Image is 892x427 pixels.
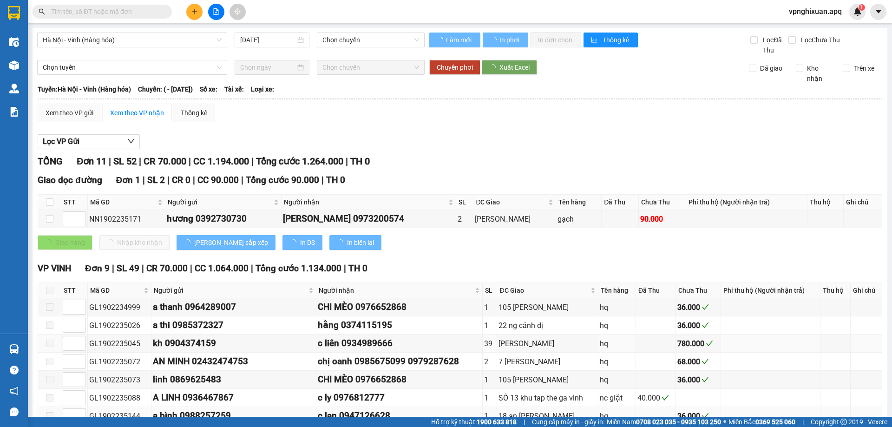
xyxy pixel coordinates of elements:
[190,263,192,274] span: |
[802,417,804,427] span: |
[78,410,84,416] span: up
[139,156,141,167] span: |
[200,84,217,94] span: Số xe:
[677,374,719,386] div: 36.000
[143,175,145,185] span: |
[477,418,517,426] strong: 1900 633 818
[85,263,110,274] span: Đơn 9
[89,302,150,313] div: GL1902234999
[484,392,495,404] div: 1
[153,409,315,423] div: a bình 0988257259
[677,356,719,368] div: 68.000
[640,213,684,225] div: 90.000
[498,410,597,422] div: 18 an [PERSON_NAME]
[75,361,85,368] span: Decrease Value
[600,356,634,368] div: hq
[607,417,721,427] span: Miền Nam
[78,392,84,398] span: up
[153,355,315,368] div: AN MINH 02432474753
[38,175,102,185] span: Giao dọc đường
[840,419,847,425] span: copyright
[677,320,719,331] div: 36.000
[78,399,84,404] span: down
[499,35,521,45] span: In phơi
[797,35,841,45] span: Lọc Chưa Thu
[850,63,878,73] span: Trên xe
[282,235,322,250] button: In DS
[113,156,137,167] span: SL 52
[61,195,88,210] th: STT
[181,108,207,118] div: Thống kê
[78,338,84,343] span: up
[702,358,709,365] span: check
[75,416,85,423] span: Decrease Value
[78,320,84,325] span: up
[859,4,865,11] sup: 1
[110,108,164,118] div: Xem theo VP nhận
[153,373,315,387] div: linh 0869625483
[702,322,709,329] span: check
[256,263,341,274] span: Tổng cước 1.134.000
[88,316,151,335] td: GL1902235026
[499,62,530,72] span: Xuất Excel
[99,235,170,250] button: Nhập kho nhận
[234,8,241,15] span: aim
[458,213,472,225] div: 2
[498,356,597,368] div: 7 [PERSON_NAME]
[117,263,139,274] span: SL 49
[482,60,537,75] button: Xuất Excel
[78,374,84,380] span: up
[184,239,194,246] span: loading
[318,391,481,405] div: c ly 0976812777
[88,353,151,371] td: GL1902235072
[89,320,150,331] div: GL1902235026
[584,33,638,47] button: bar-chartThống kê
[870,4,886,20] button: caret-down
[498,338,597,349] div: [PERSON_NAME]
[78,344,84,350] span: down
[88,298,151,316] td: GL1902234999
[10,387,19,395] span: notification
[213,8,219,15] span: file-add
[484,338,495,349] div: 39
[531,33,581,47] button: In đơn chọn
[177,235,275,250] button: [PERSON_NAME] sắp xếp
[144,156,186,167] span: CR 70.000
[89,374,150,386] div: GL1902235073
[142,263,144,274] span: |
[197,175,239,185] span: CC 90.000
[88,210,165,228] td: NN1902235171
[75,391,85,398] span: Increase Value
[9,84,19,93] img: warehouse-icon
[318,336,481,350] div: c liên 0934989666
[153,336,315,350] div: kh 0904374159
[112,263,114,274] span: |
[75,300,85,307] span: Increase Value
[167,175,170,185] span: |
[78,220,84,225] span: down
[246,175,319,185] span: Tổng cước 90.000
[348,263,367,274] span: TH 0
[637,392,674,404] div: 40.000
[344,263,346,274] span: |
[706,340,713,347] span: check
[600,374,634,386] div: hq
[556,195,602,210] th: Tên hàng
[483,283,497,298] th: SL
[347,237,374,248] span: In biên lai
[241,175,243,185] span: |
[89,213,164,225] div: NN1902235171
[702,412,709,420] span: check
[43,136,79,147] span: Lọc VP Gửi
[318,409,481,423] div: c lan 0947126628
[88,335,151,353] td: GL1902235045
[524,417,525,427] span: |
[755,418,795,426] strong: 0369 525 060
[677,338,719,349] div: 780.000
[319,285,473,296] span: Người nhận
[78,362,84,368] span: down
[89,356,150,368] div: GL1902235072
[874,7,883,16] span: caret-down
[686,195,807,210] th: Phí thu hộ (Người nhận trả)
[476,197,546,207] span: ĐC Giao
